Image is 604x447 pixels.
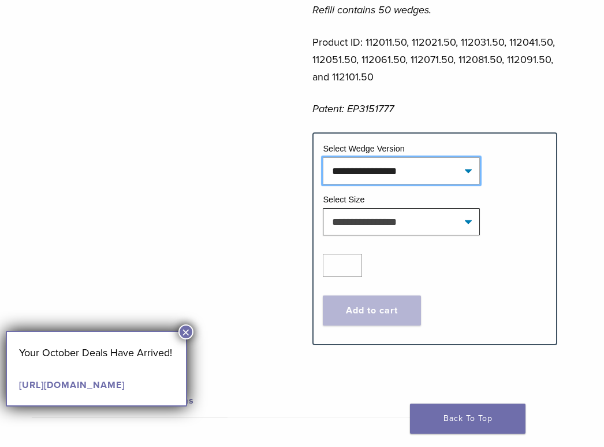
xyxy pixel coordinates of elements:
button: Close [178,324,193,339]
p: Your October Deals Have Arrived! [19,344,174,361]
em: Refill contains 50 wedges. [312,3,431,16]
a: Back To Top [410,404,525,434]
button: Add to cart [323,295,421,326]
label: Select Size [323,195,364,204]
a: [URL][DOMAIN_NAME] [19,379,125,391]
p: Product ID: 112011.50, 112021.50, 112031.50, 112041.50, 112051.50, 112061.50, 112071.50, 112081.5... [312,34,557,86]
em: Patent: EP3151777 [312,102,394,115]
label: Select Wedge Version [323,144,404,153]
